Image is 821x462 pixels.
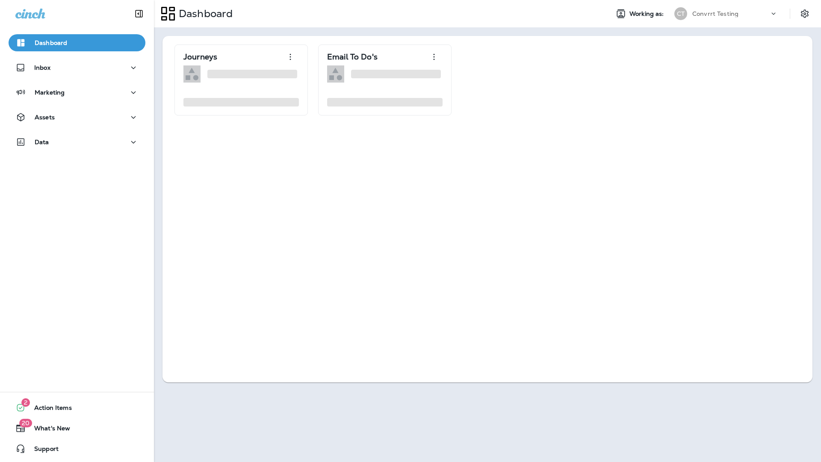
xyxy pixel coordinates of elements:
[327,53,378,61] p: Email To Do's
[9,109,145,126] button: Assets
[9,420,145,437] button: 20What's New
[35,39,67,46] p: Dashboard
[34,64,50,71] p: Inbox
[35,139,49,145] p: Data
[9,440,145,457] button: Support
[183,53,217,61] p: Journeys
[9,84,145,101] button: Marketing
[19,419,32,427] span: 20
[26,404,72,415] span: Action Items
[692,10,738,17] p: Convrrt Testing
[674,7,687,20] div: CT
[629,10,666,18] span: Working as:
[26,425,70,435] span: What's New
[797,6,812,21] button: Settings
[175,7,233,20] p: Dashboard
[26,445,59,456] span: Support
[21,398,30,407] span: 2
[127,5,151,22] button: Collapse Sidebar
[35,89,65,96] p: Marketing
[9,133,145,151] button: Data
[9,399,145,416] button: 2Action Items
[9,59,145,76] button: Inbox
[35,114,55,121] p: Assets
[9,34,145,51] button: Dashboard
